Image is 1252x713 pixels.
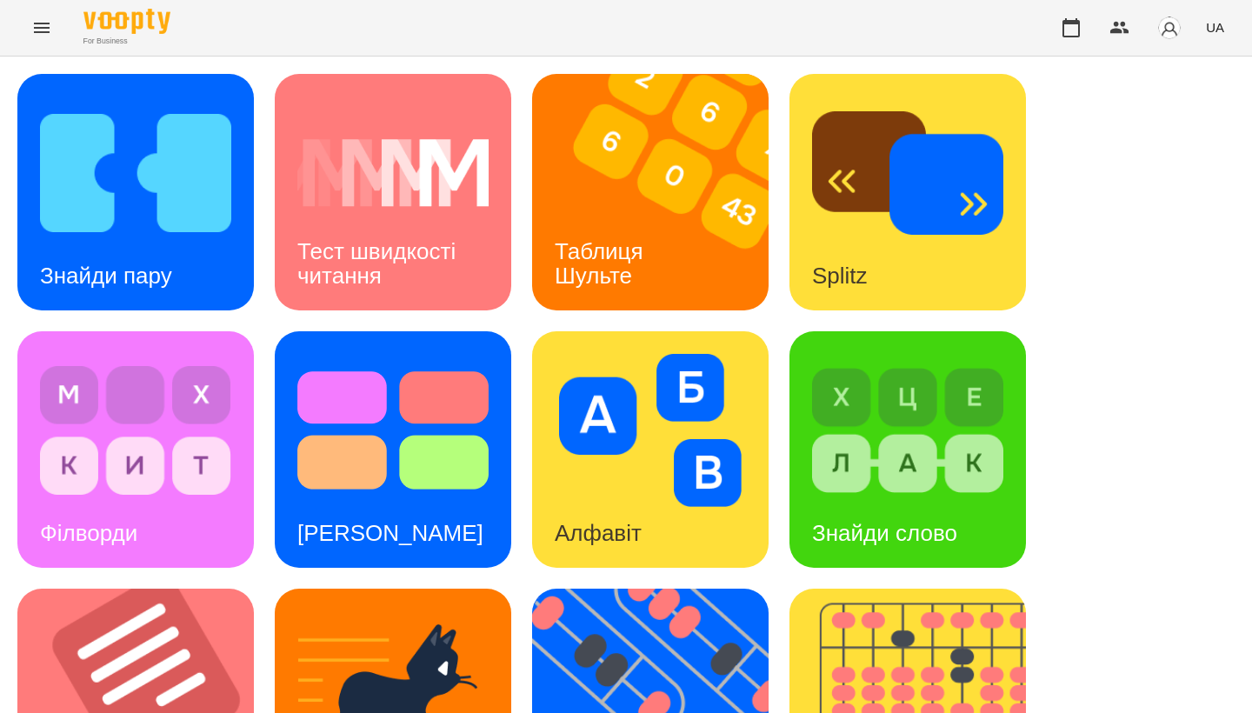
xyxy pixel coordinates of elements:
[532,331,769,568] a: АлфавітАлфавіт
[40,97,231,250] img: Знайди пару
[1199,11,1231,43] button: UA
[83,36,170,47] span: For Business
[789,74,1026,310] a: SplitzSplitz
[40,354,231,507] img: Філворди
[789,331,1026,568] a: Знайди словоЗнайди слово
[297,238,462,288] h3: Тест швидкості читання
[297,354,489,507] img: Тест Струпа
[275,331,511,568] a: Тест Струпа[PERSON_NAME]
[812,354,1003,507] img: Знайди слово
[40,520,137,546] h3: Філворди
[555,238,649,288] h3: Таблиця Шульте
[21,7,63,49] button: Menu
[17,331,254,568] a: ФілвордиФілворди
[532,74,790,310] img: Таблиця Шульте
[40,263,172,289] h3: Знайди пару
[275,74,511,310] a: Тест швидкості читанняТест швидкості читання
[297,520,483,546] h3: [PERSON_NAME]
[17,74,254,310] a: Знайди паруЗнайди пару
[812,520,957,546] h3: Знайди слово
[555,520,642,546] h3: Алфавіт
[1157,16,1182,40] img: avatar_s.png
[297,97,489,250] img: Тест швидкості читання
[1206,18,1224,37] span: UA
[83,9,170,34] img: Voopty Logo
[555,354,746,507] img: Алфавіт
[812,263,868,289] h3: Splitz
[532,74,769,310] a: Таблиця ШультеТаблиця Шульте
[812,97,1003,250] img: Splitz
